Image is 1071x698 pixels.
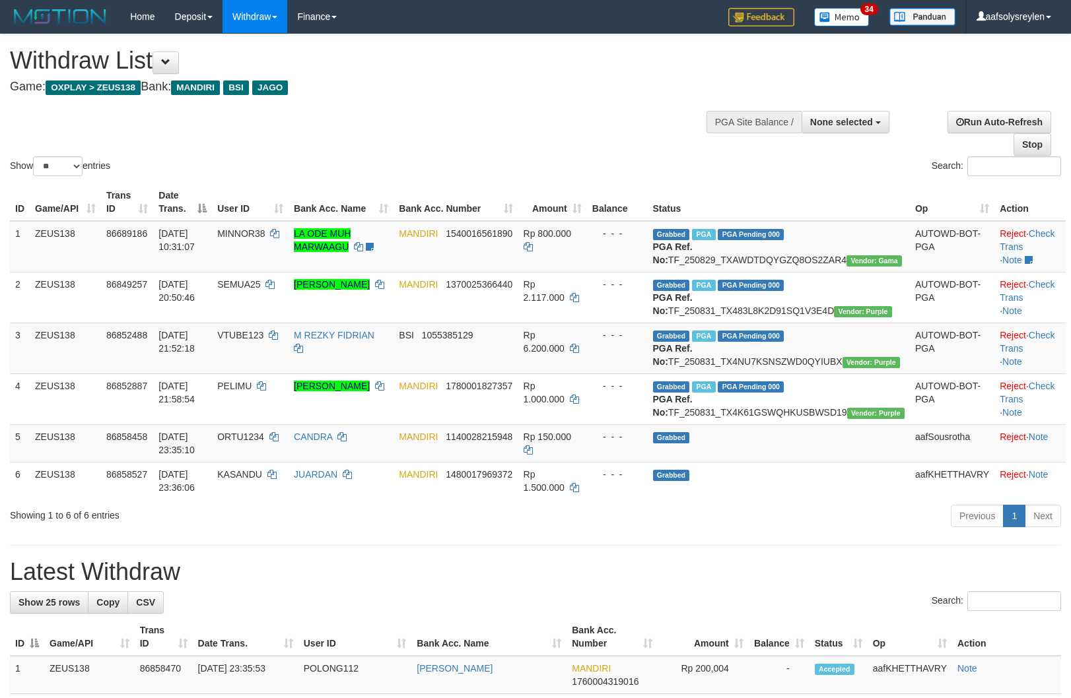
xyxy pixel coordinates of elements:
span: 86852887 [106,381,147,391]
span: Marked by aafsreyleap [692,280,715,291]
a: [PERSON_NAME] [417,663,493,674]
th: Op: activate to sort column ascending [910,183,994,221]
span: ORTU1234 [217,431,264,442]
td: · · [994,272,1066,323]
a: CSV [127,591,164,614]
td: TF_250831_TX4NU7KSNSZWD0QYIUBX [648,323,910,373]
td: 4 [10,373,30,424]
a: Note [1029,469,1049,480]
span: Accepted [815,664,854,675]
span: Copy 1055385129 to clipboard [422,330,473,340]
h1: Withdraw List [10,48,701,74]
span: MANDIRI [399,431,438,442]
input: Search: [967,156,1061,176]
span: JAGO [252,80,288,95]
td: ZEUS138 [30,424,101,462]
th: Action [994,183,1066,221]
span: Copy 1480017969372 to clipboard [446,469,512,480]
div: - - - [592,278,642,291]
img: MOTION_logo.png [10,7,110,26]
td: ZEUS138 [30,221,101,272]
span: Marked by aafkaynarin [692,229,715,240]
span: Copy 1760004319016 to clipboard [572,676,639,687]
div: Showing 1 to 6 of 6 entries [10,503,436,522]
span: VTUBE123 [217,330,263,340]
span: Copy 1540016561890 to clipboard [446,228,512,239]
th: Action [952,618,1061,656]
a: Note [1002,255,1022,265]
span: Vendor URL: https://trx4.1velocity.biz [847,408,905,419]
td: · [994,462,1066,499]
span: Grabbed [653,229,690,240]
a: CANDRA [294,431,332,442]
td: 2 [10,272,30,323]
a: Check Trans [1000,279,1054,303]
span: Vendor URL: https://trx31.1velocity.biz [846,255,902,267]
th: Balance: activate to sort column ascending [749,618,810,656]
td: ZEUS138 [30,272,101,323]
span: KASANDU [217,469,262,480]
td: 1 [10,656,44,694]
a: 1 [1003,505,1025,527]
div: - - - [592,329,642,342]
select: Showentries [33,156,83,176]
span: Rp 6.200.000 [524,330,565,354]
td: ZEUS138 [30,462,101,499]
td: · [994,424,1066,462]
div: - - - [592,468,642,481]
label: Show entries [10,156,110,176]
td: 86858470 [135,656,193,694]
span: MINNOR38 [217,228,265,239]
td: · · [994,221,1066,272]
span: Copy 1780001827357 to clipboard [446,381,512,391]
th: Date Trans.: activate to sort column descending [153,183,212,221]
label: Search: [932,591,1061,611]
td: [DATE] 23:35:53 [193,656,298,694]
span: Show 25 rows [18,597,80,608]
td: aafKHETTHAVRY [910,462,994,499]
span: Grabbed [653,381,690,393]
td: - [749,656,810,694]
button: None selected [802,111,889,133]
span: 86858458 [106,431,147,442]
div: - - - [592,227,642,240]
a: [PERSON_NAME] [294,279,370,290]
td: 5 [10,424,30,462]
td: · · [994,323,1066,373]
a: Stop [1014,133,1051,156]
span: Grabbed [653,280,690,291]
input: Search: [967,591,1061,611]
td: AUTOWD-BOT-PGA [910,323,994,373]
span: PGA Pending [718,229,784,240]
td: AUTOWD-BOT-PGA [910,373,994,424]
a: Check Trans [1000,228,1054,252]
span: MANDIRI [171,80,220,95]
span: PGA Pending [718,280,784,291]
span: Grabbed [653,331,690,342]
a: Note [1029,431,1049,442]
td: POLONG112 [298,656,412,694]
span: Copy [96,597,120,608]
span: Marked by aafsolysreylen [692,381,715,393]
div: - - - [592,379,642,393]
div: PGA Site Balance / [707,111,802,133]
th: Trans ID: activate to sort column ascending [101,183,153,221]
a: Next [1025,505,1061,527]
th: Amount: activate to sort column ascending [658,618,749,656]
span: BSI [223,80,249,95]
td: · · [994,373,1066,424]
span: 34 [860,3,878,15]
a: Check Trans [1000,330,1054,354]
span: Copy 1370025366440 to clipboard [446,279,512,290]
a: JUARDAN [294,469,337,480]
a: Run Auto-Refresh [948,111,1051,133]
th: Status [648,183,910,221]
td: TF_250831_TX4K61GSWQHKUSBWSD19 [648,373,910,424]
td: TF_250829_TXAWDTDQYGZQ8OS2ZAR4 [648,221,910,272]
a: Reject [1000,228,1026,239]
a: Previous [951,505,1004,527]
th: Bank Acc. Name: activate to sort column ascending [411,618,567,656]
td: AUTOWD-BOT-PGA [910,221,994,272]
span: [DATE] 20:50:46 [158,279,195,303]
span: Rp 1.500.000 [524,469,565,493]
